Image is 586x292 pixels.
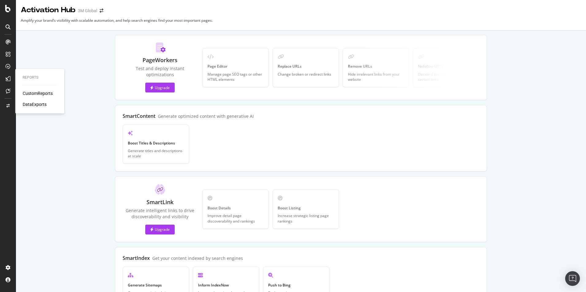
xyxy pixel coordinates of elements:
[207,72,264,82] div: Manage page SEO tags or other HTML elements
[23,75,57,80] div: Reports
[123,66,197,78] div: Test and deploy instant optimizations
[123,125,189,164] a: Boost Titles & DescriptionsGenerate titles and descriptions at scale
[128,140,184,146] div: Boost Titles & Descriptions
[128,283,184,288] div: Generate Sitemaps
[278,72,334,77] div: Change broken or redirect links
[268,283,324,288] div: Push to Bing
[78,8,97,14] div: 3M Global
[150,227,170,232] div: Upgrade
[154,43,166,53] img: Do_Km7dJ.svg
[100,9,103,13] div: arrow-right-arrow-left
[23,90,53,96] a: CustomReports
[207,213,264,223] div: Improve detail page discoverability and rankings
[155,184,165,195] img: ClT5ayua.svg
[152,255,243,261] div: Get your content indexed by search engines
[143,56,177,64] div: PageWorkers
[207,205,264,211] div: Boost Details
[23,101,47,107] a: DataExports
[128,148,184,159] div: Generate titles and descriptions at scale
[565,271,580,286] div: Open Intercom Messenger
[278,64,334,69] div: Replace URLs
[207,64,264,69] div: Page Editor
[123,113,155,119] div: SmartContent
[278,205,334,211] div: Boost Listing
[150,85,170,90] div: Upgrade
[278,213,334,223] div: Increase strategic listing page rankings
[145,225,175,234] button: Upgrade
[123,255,150,261] div: SmartIndex
[158,113,254,119] div: Generate optimized content with generative AI
[146,198,173,206] div: SmartLink
[21,5,75,15] div: Activation Hub
[145,83,175,92] button: Upgrade
[198,283,254,288] div: Inform IndexNow
[123,208,197,220] div: Generate intelligent links to drive discoverability and visibility
[21,18,213,28] div: Amplify your brand’s visibility with scalable automation, and help search engines find your most ...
